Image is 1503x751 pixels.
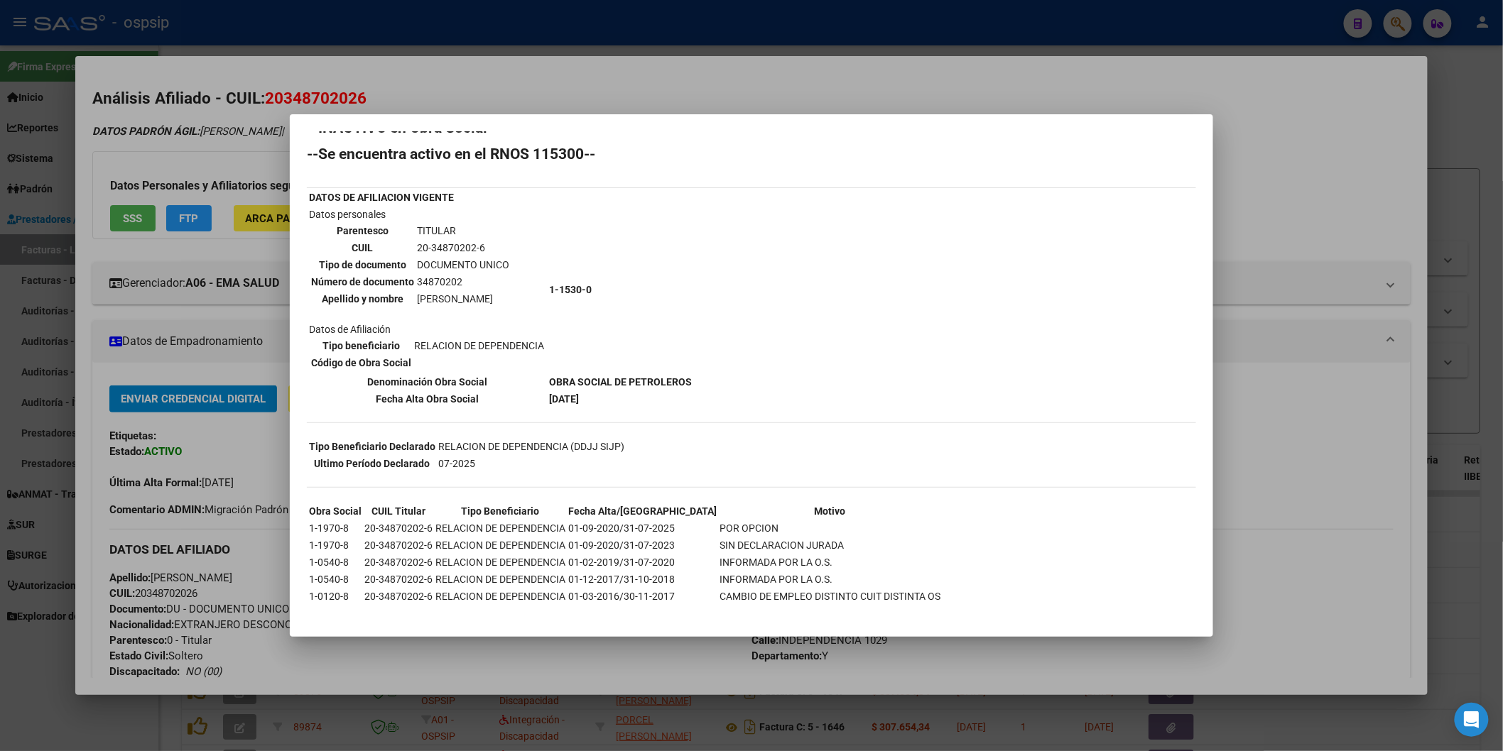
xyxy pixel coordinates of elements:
[308,571,362,587] td: 1-0540-8
[719,571,941,587] td: INFORMADA POR LA O.S.
[719,503,941,519] th: Motivo
[719,588,941,604] td: CAMBIO DE EMPLEO DISTINTO CUIT DISTINTA OS
[307,121,1196,135] h2: --INACTIVO en Obra Social--
[435,503,566,519] th: Tipo Beneficiario
[310,223,415,239] th: Parentesco
[568,520,717,536] td: 01-09-2020/31-07-2025
[568,588,717,604] td: 01-03-2016/30-11-2017
[364,520,433,536] td: 20-34870202-6
[308,554,362,570] td: 1-0540-8
[364,588,433,604] td: 20-34870202-6
[364,537,433,553] td: 20-34870202-6
[310,355,412,371] th: Código de Obra Social
[416,274,510,290] td: 34870202
[416,223,510,239] td: TITULAR
[308,520,362,536] td: 1-1970-8
[307,147,1196,161] h2: --Se encuentra activo en el RNOS 115300--
[1455,703,1489,737] div: Open Intercom Messenger
[308,374,547,390] th: Denominación Obra Social
[308,537,362,553] td: 1-1970-8
[364,503,433,519] th: CUIL Titular
[308,391,547,407] th: Fecha Alta Obra Social
[308,207,547,373] td: Datos personales Datos de Afiliación
[719,537,941,553] td: SIN DECLARACION JURADA
[435,554,566,570] td: RELACION DE DEPENDENCIA
[308,588,362,604] td: 1-0120-8
[435,588,566,604] td: RELACION DE DEPENDENCIA
[310,338,412,353] th: Tipo beneficiario
[435,571,566,587] td: RELACION DE DEPENDENCIA
[364,554,433,570] td: 20-34870202-6
[310,274,415,290] th: Número de documento
[308,456,436,471] th: Ultimo Período Declarado
[568,554,717,570] td: 01-02-2019/31-07-2020
[310,240,415,256] th: CUIL
[310,291,415,307] th: Apellido y nombre
[438,439,625,454] td: RELACION DE DEPENDENCIA (DDJJ SIJP)
[568,503,717,519] th: Fecha Alta/[GEOGRAPHIC_DATA]
[416,257,510,273] td: DOCUMENTO UNICO
[568,537,717,553] td: 01-09-2020/31-07-2023
[435,520,566,536] td: RELACION DE DEPENDENCIA
[435,537,566,553] td: RELACION DE DEPENDENCIA
[549,393,579,405] b: [DATE]
[719,554,941,570] td: INFORMADA POR LA O.S.
[416,240,510,256] td: 20-34870202-6
[438,456,625,471] td: 07-2025
[309,192,454,203] b: DATOS DE AFILIACION VIGENTE
[308,439,436,454] th: Tipo Beneficiario Declarado
[549,284,592,295] b: 1-1530-0
[416,291,510,307] td: [PERSON_NAME]
[549,376,692,388] b: OBRA SOCIAL DE PETROLEROS
[310,257,415,273] th: Tipo de documento
[719,520,941,536] td: POR OPCION
[413,338,545,353] td: RELACION DE DEPENDENCIA
[568,571,717,587] td: 01-12-2017/31-10-2018
[364,571,433,587] td: 20-34870202-6
[308,503,362,519] th: Obra Social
